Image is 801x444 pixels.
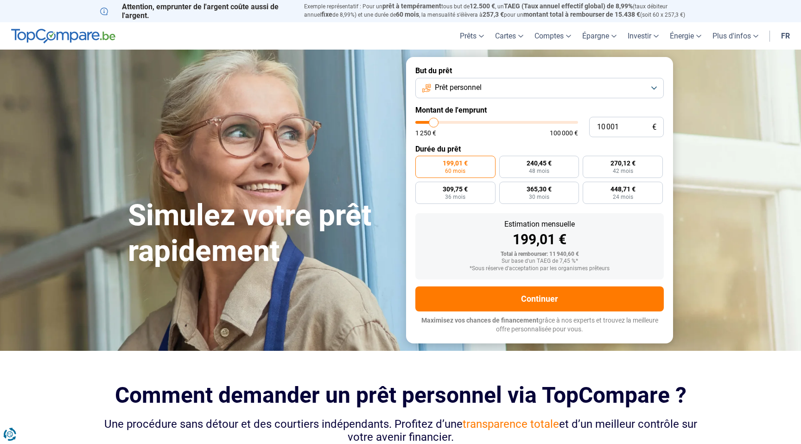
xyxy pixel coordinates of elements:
[435,82,482,93] span: Prêt personnel
[415,66,664,75] label: But du prêt
[529,194,549,200] span: 30 mois
[415,106,664,114] label: Montant de l'emprunt
[613,194,633,200] span: 24 mois
[613,168,633,174] span: 42 mois
[577,22,622,50] a: Épargne
[423,266,656,272] div: *Sous réserve d'acceptation par les organismes prêteurs
[423,221,656,228] div: Estimation mensuelle
[529,168,549,174] span: 48 mois
[504,2,633,10] span: TAEG (Taux annuel effectif global) de 8,99%
[527,186,552,192] span: 365,30 €
[550,130,578,136] span: 100 000 €
[445,194,465,200] span: 36 mois
[415,286,664,311] button: Continuer
[776,22,795,50] a: fr
[421,317,539,324] span: Maximisez vos chances de financement
[415,145,664,153] label: Durée du prêt
[664,22,707,50] a: Énergie
[610,160,636,166] span: 270,12 €
[128,198,395,269] h1: Simulez votre prêt rapidement
[304,2,701,19] p: Exemple représentatif : Pour un tous but de , un (taux débiteur annuel de 8,99%) et une durée de ...
[396,11,419,18] span: 60 mois
[707,22,764,50] a: Plus d'infos
[529,22,577,50] a: Comptes
[415,130,436,136] span: 1 250 €
[463,418,559,431] span: transparence totale
[652,123,656,131] span: €
[100,2,293,20] p: Attention, emprunter de l'argent coûte aussi de l'argent.
[470,2,495,10] span: 12.500 €
[100,382,701,408] h2: Comment demander un prêt personnel via TopCompare ?
[443,186,468,192] span: 309,75 €
[523,11,640,18] span: montant total à rembourser de 15.438 €
[423,233,656,247] div: 199,01 €
[443,160,468,166] span: 199,01 €
[382,2,441,10] span: prêt à tempérament
[445,168,465,174] span: 60 mois
[423,258,656,265] div: Sur base d'un TAEG de 7,45 %*
[610,186,636,192] span: 448,71 €
[415,316,664,334] p: grâce à nos experts et trouvez la meilleure offre personnalisée pour vous.
[454,22,489,50] a: Prêts
[321,11,332,18] span: fixe
[483,11,504,18] span: 257,3 €
[423,251,656,258] div: Total à rembourser: 11 940,60 €
[489,22,529,50] a: Cartes
[415,78,664,98] button: Prêt personnel
[11,29,115,44] img: TopCompare
[527,160,552,166] span: 240,45 €
[622,22,664,50] a: Investir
